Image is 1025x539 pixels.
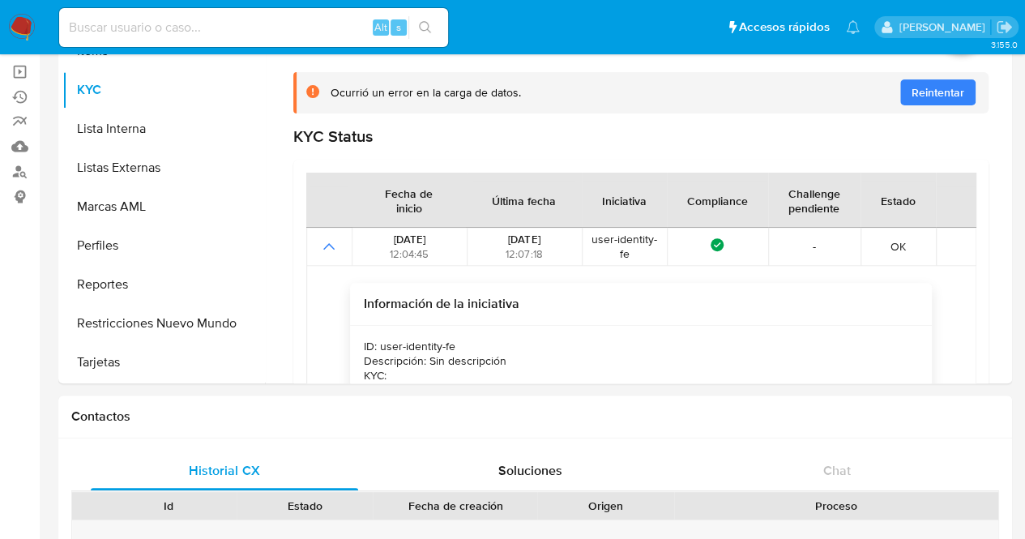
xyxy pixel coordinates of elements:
[189,461,259,480] span: Historial CX
[62,109,265,148] button: Lista Interna
[990,38,1017,51] span: 3.155.0
[374,19,387,35] span: Alt
[384,498,526,514] div: Fecha de creación
[62,343,265,382] button: Tarjetas
[62,71,265,109] button: KYC
[248,498,361,514] div: Estado
[71,409,999,425] h1: Contactos
[62,265,265,304] button: Reportes
[846,20,860,34] a: Notificaciones
[739,19,830,36] span: Accesos rápidos
[549,498,662,514] div: Origen
[498,461,562,480] span: Soluciones
[62,148,265,187] button: Listas Externas
[112,498,225,514] div: Id
[899,19,990,35] p: martin.franco@mercadolibre.com
[408,16,442,39] button: search-icon
[823,461,851,480] span: Chat
[62,304,265,343] button: Restricciones Nuevo Mundo
[59,17,448,38] input: Buscar usuario o caso...
[396,19,401,35] span: s
[62,226,265,265] button: Perfiles
[62,187,265,226] button: Marcas AML
[996,19,1013,36] a: Salir
[685,498,987,514] div: Proceso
